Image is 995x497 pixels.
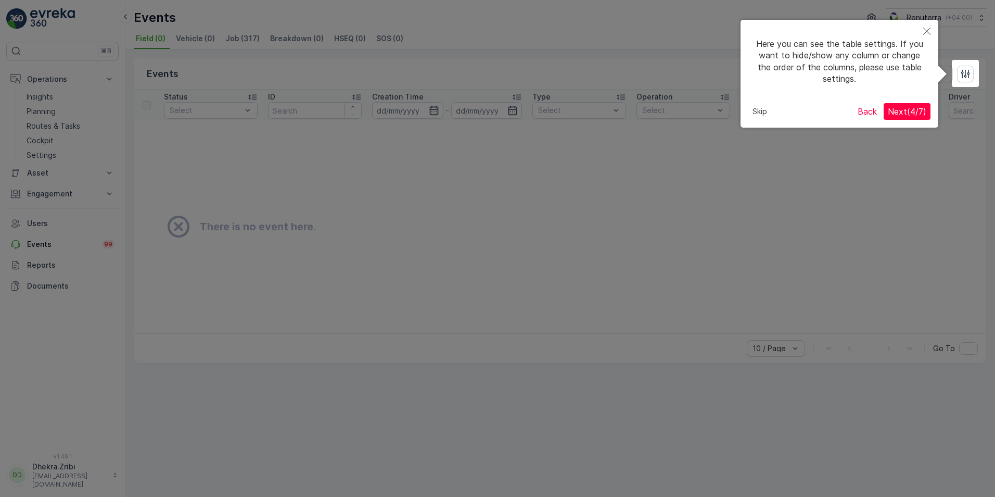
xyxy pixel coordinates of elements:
button: Skip [748,104,771,119]
div: Here you can see the table settings. If you want to hide/show any column or change the order of t... [748,28,930,95]
button: Back [853,103,881,120]
button: Next [884,103,930,120]
span: Next ( 4 / 7 ) [888,106,926,117]
button: Close [915,20,938,44]
div: Here you can see the table settings. If you want to hide/show any column or change the order of t... [741,20,938,128]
